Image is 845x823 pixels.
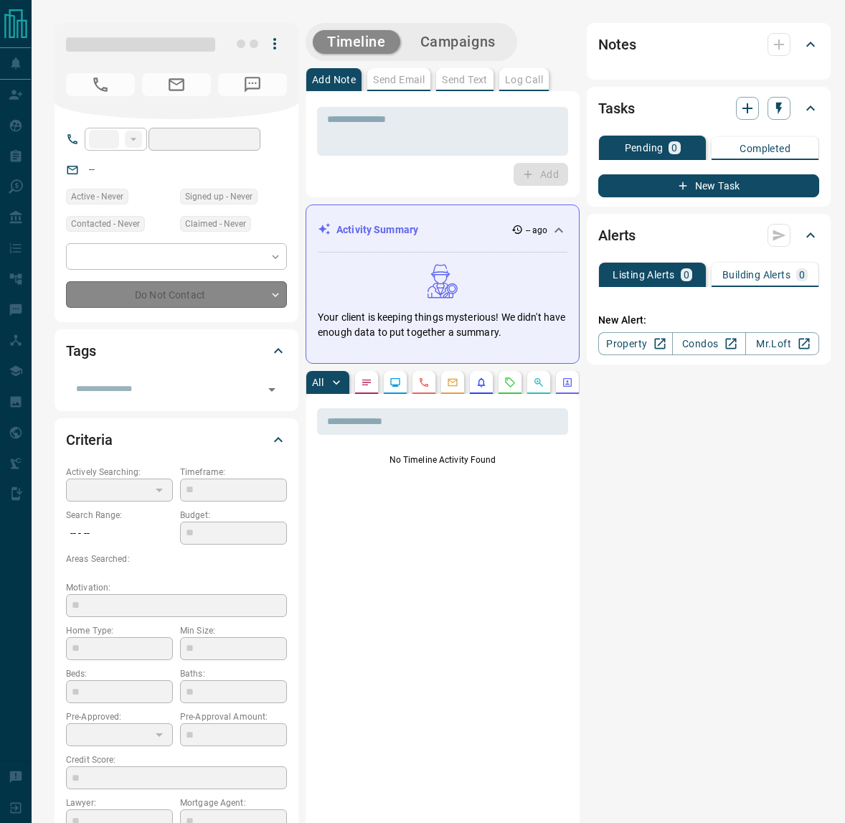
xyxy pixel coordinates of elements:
svg: Requests [504,377,516,388]
p: Building Alerts [722,270,790,280]
svg: Opportunities [533,377,544,388]
p: 0 [799,270,805,280]
p: Areas Searched: [66,552,287,565]
div: Do Not Contact [66,281,287,308]
button: Campaigns [406,30,510,54]
p: New Alert: [598,313,819,328]
p: Completed [740,144,790,154]
svg: Notes [361,377,372,388]
p: Pre-Approval Amount: [180,710,287,723]
h2: Tags [66,339,95,362]
div: Criteria [66,423,287,457]
svg: Agent Actions [562,377,573,388]
button: Timeline [313,30,400,54]
p: All [312,377,324,387]
span: Active - Never [71,189,123,204]
div: Alerts [598,218,819,253]
a: Mr.Loft [745,332,819,355]
p: Motivation: [66,581,287,594]
p: Min Size: [180,624,287,637]
a: Condos [672,332,746,355]
svg: Emails [447,377,458,388]
p: Baths: [180,667,287,680]
p: Pending [625,143,664,153]
a: -- [89,164,95,175]
span: No Number [66,73,135,96]
p: Pre-Approved: [66,710,173,723]
p: Add Note [312,75,356,85]
div: Notes [598,27,819,62]
span: Claimed - Never [185,217,246,231]
p: Search Range: [66,509,173,522]
span: Signed up - Never [185,189,252,204]
span: Contacted - Never [71,217,140,231]
div: Tasks [598,91,819,126]
p: 0 [684,270,689,280]
button: Open [262,380,282,400]
p: Mortgage Agent: [180,796,287,809]
span: No Number [218,73,287,96]
p: Home Type: [66,624,173,637]
h2: Alerts [598,224,636,247]
svg: Listing Alerts [476,377,487,388]
p: Beds: [66,667,173,680]
span: No Email [142,73,211,96]
p: Activity Summary [336,222,418,238]
p: Your client is keeping things mysterious! We didn't have enough data to put together a summary. [318,310,567,340]
h2: Tasks [598,97,634,120]
p: Actively Searching: [66,466,173,479]
button: New Task [598,174,819,197]
h2: Notes [598,33,636,56]
p: Credit Score: [66,753,287,766]
p: -- - -- [66,522,173,545]
svg: Lead Browsing Activity [390,377,401,388]
div: Tags [66,334,287,368]
p: No Timeline Activity Found [317,453,568,466]
div: Activity Summary-- ago [318,217,567,243]
p: 0 [671,143,677,153]
p: Budget: [180,509,287,522]
a: Property [598,332,672,355]
p: Lawyer: [66,796,173,809]
svg: Calls [418,377,430,388]
p: Listing Alerts [613,270,675,280]
p: -- ago [526,224,548,237]
p: Timeframe: [180,466,287,479]
h2: Criteria [66,428,113,451]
